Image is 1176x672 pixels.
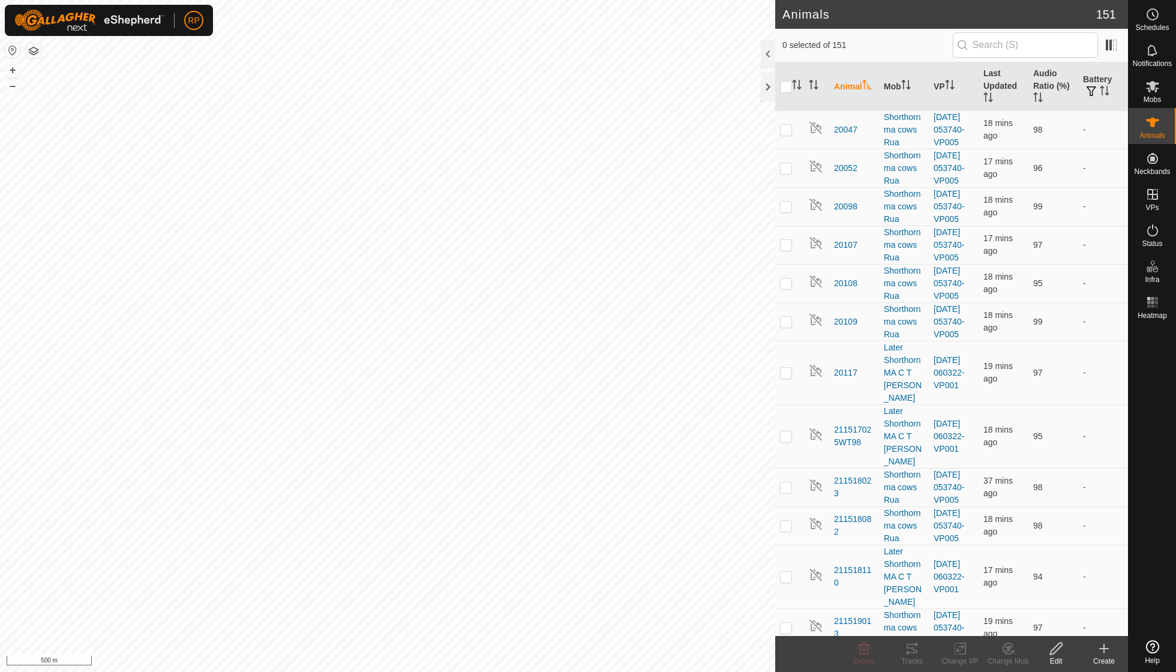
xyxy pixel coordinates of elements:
button: – [5,79,20,93]
span: Heatmap [1138,312,1167,319]
p-sorticon: Activate to sort [1100,88,1109,97]
span: Neckbands [1134,168,1170,175]
span: 96 [1033,163,1043,173]
a: [DATE] 053740-VP005 [934,189,964,224]
div: Shorthorn ma cows Rua [884,303,924,341]
span: 97 [1033,368,1043,377]
span: 28 Aug 2025 at 5:04 AM [983,118,1013,140]
div: Shorthorn ma cows Rua [884,507,924,545]
span: 95 [1033,431,1043,441]
span: 20107 [834,239,857,251]
th: Animal [829,62,879,111]
span: 28 Aug 2025 at 5:04 AM [983,233,1013,256]
span: 211517025WT98 [834,424,874,449]
div: Shorthorn ma cows Rua [884,469,924,506]
span: 211518082 [834,513,874,538]
span: 28 Aug 2025 at 4:45 AM [983,476,1013,498]
input: Search (S) [953,32,1098,58]
div: Create [1080,656,1128,667]
div: Shorthorn ma cows Rua [884,188,924,226]
span: 98 [1033,482,1043,492]
a: [DATE] 053740-VP005 [934,151,964,185]
span: 151 [1096,5,1116,23]
p-sorticon: Activate to sort [901,82,911,91]
span: Mobs [1144,96,1161,103]
a: [DATE] 053740-VP005 [934,266,964,301]
th: Audio Ratio (%) [1028,62,1078,111]
span: 28 Aug 2025 at 5:05 AM [983,565,1013,587]
th: Battery [1078,62,1128,111]
span: Delete [854,657,875,665]
span: 0 selected of 151 [782,39,953,52]
span: RP [188,14,199,27]
p-sorticon: Activate to sort [983,94,993,104]
span: 211518023 [834,475,874,500]
img: returning off [809,517,823,531]
div: Shorthorn ma cows Rua [884,149,924,187]
img: returning off [809,427,823,442]
span: 97 [1033,623,1043,632]
span: 99 [1033,202,1043,211]
div: Tracks [888,656,936,667]
span: Animals [1139,132,1165,139]
span: 211519013 [834,615,874,640]
button: Reset Map [5,43,20,58]
span: Status [1142,240,1162,247]
span: 98 [1033,125,1043,134]
a: [DATE] 053740-VP005 [934,112,964,147]
span: 28 Aug 2025 at 5:05 AM [983,157,1013,179]
span: 20117 [834,367,857,379]
span: 28 Aug 2025 at 5:04 AM [983,425,1013,447]
div: Later Shorthorn MA C T [PERSON_NAME] [884,405,924,468]
div: Shorthorn ma cows Rua [884,609,924,647]
span: 20109 [834,316,857,328]
span: Schedules [1135,24,1169,31]
span: 20052 [834,162,857,175]
span: 94 [1033,572,1043,581]
span: 98 [1033,521,1043,530]
a: Privacy Policy [340,656,385,667]
td: - [1078,341,1128,404]
span: 211518110 [834,564,874,589]
img: returning off [809,236,823,250]
td: - [1078,226,1128,264]
td: - [1078,506,1128,545]
span: 20047 [834,124,857,136]
div: Change Mob [984,656,1032,667]
span: 28 Aug 2025 at 5:04 AM [983,310,1013,332]
a: Contact Us [400,656,435,667]
td: - [1078,110,1128,149]
img: Gallagher Logo [14,10,164,31]
p-sorticon: Activate to sort [862,82,872,91]
td: - [1078,404,1128,468]
a: [DATE] 053740-VP005 [934,304,964,339]
span: Notifications [1133,60,1172,67]
td: - [1078,468,1128,506]
p-sorticon: Activate to sort [809,82,818,91]
td: - [1078,264,1128,302]
div: Shorthorn ma cows Rua [884,226,924,264]
span: 20108 [834,277,857,290]
p-sorticon: Activate to sort [792,82,802,91]
span: 95 [1033,278,1043,288]
th: VP [929,62,979,111]
a: Help [1129,635,1176,669]
div: Later Shorthorn MA C T [PERSON_NAME] [884,545,924,608]
h2: Animals [782,7,1096,22]
img: returning off [809,121,823,135]
a: [DATE] 053740-VP005 [934,227,964,262]
img: returning off [809,274,823,289]
span: VPs [1145,204,1159,211]
span: 99 [1033,317,1043,326]
p-sorticon: Activate to sort [1033,94,1043,104]
span: 97 [1033,240,1043,250]
a: [DATE] 060322-VP001 [934,559,964,594]
p-sorticon: Activate to sort [945,82,955,91]
div: Shorthorn ma cows Rua [884,265,924,302]
button: + [5,63,20,77]
img: returning off [809,159,823,173]
img: returning off [809,197,823,212]
span: 20098 [834,200,857,213]
div: Change VP [936,656,984,667]
th: Mob [879,62,929,111]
